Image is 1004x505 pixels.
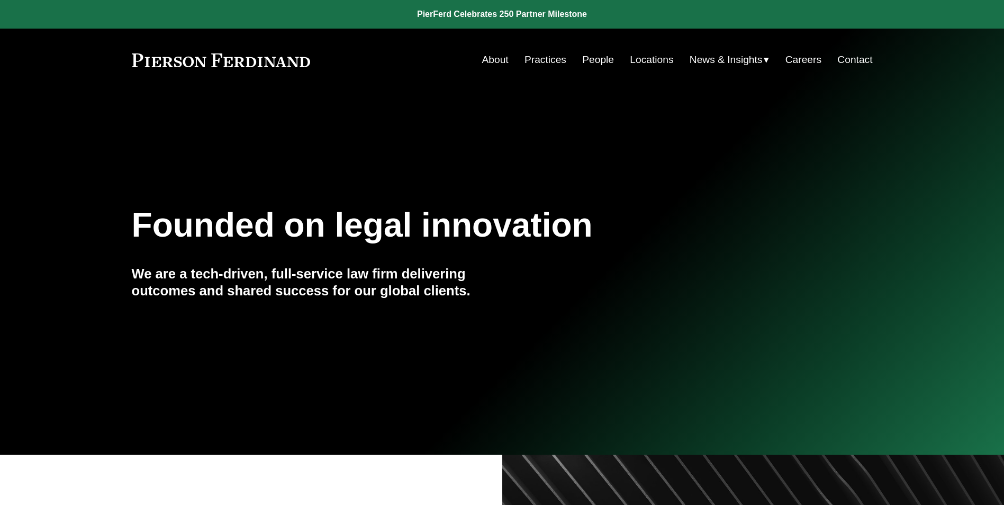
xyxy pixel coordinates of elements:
a: Practices [524,50,566,70]
a: folder dropdown [690,50,770,70]
a: Careers [785,50,821,70]
span: News & Insights [690,51,763,69]
h1: Founded on legal innovation [132,206,749,245]
a: About [482,50,509,70]
a: People [582,50,614,70]
h4: We are a tech-driven, full-service law firm delivering outcomes and shared success for our global... [132,265,502,300]
a: Contact [837,50,872,70]
a: Locations [630,50,673,70]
